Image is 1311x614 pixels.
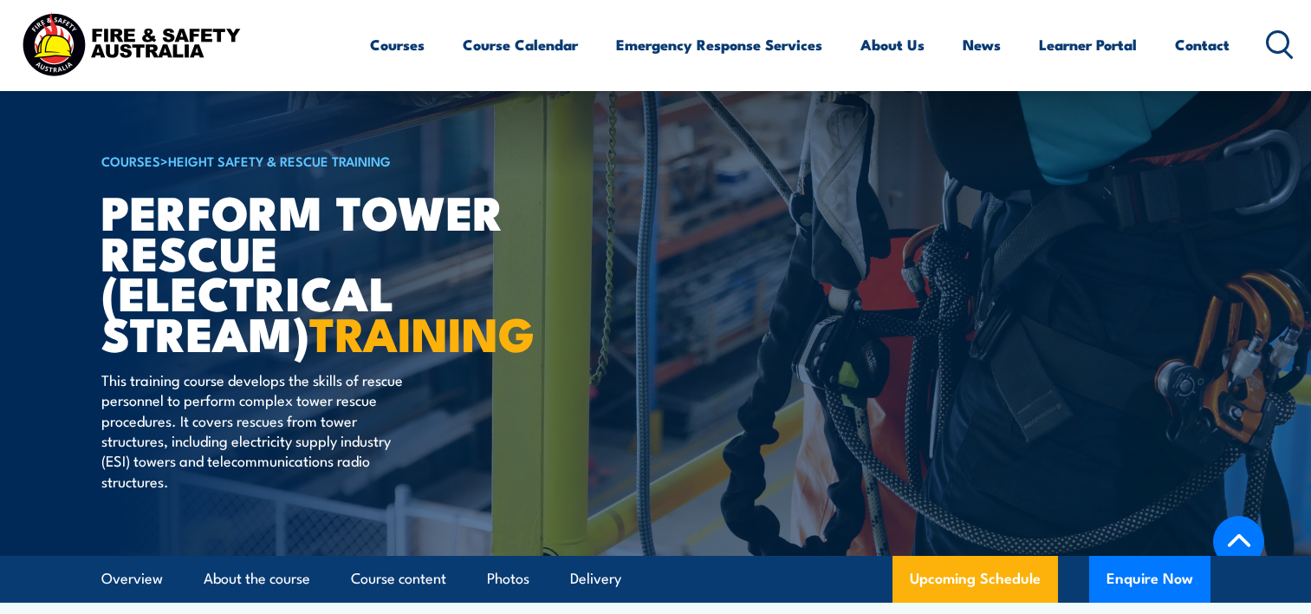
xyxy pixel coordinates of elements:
[101,151,160,170] a: COURSES
[101,556,163,602] a: Overview
[351,556,446,602] a: Course content
[168,151,391,170] a: Height Safety & Rescue Training
[860,22,925,68] a: About Us
[1089,556,1210,603] button: Enquire Now
[101,191,529,353] h1: Perform tower rescue (Electrical Stream)
[963,22,1001,68] a: News
[1039,22,1137,68] a: Learner Portal
[570,556,621,602] a: Delivery
[487,556,529,602] a: Photos
[204,556,310,602] a: About the course
[892,556,1058,603] a: Upcoming Schedule
[309,296,535,368] strong: TRAINING
[616,22,822,68] a: Emergency Response Services
[101,369,418,491] p: This training course develops the skills of rescue personnel to perform complex tower rescue proc...
[1175,22,1230,68] a: Contact
[370,22,425,68] a: Courses
[463,22,578,68] a: Course Calendar
[101,150,529,171] h6: >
